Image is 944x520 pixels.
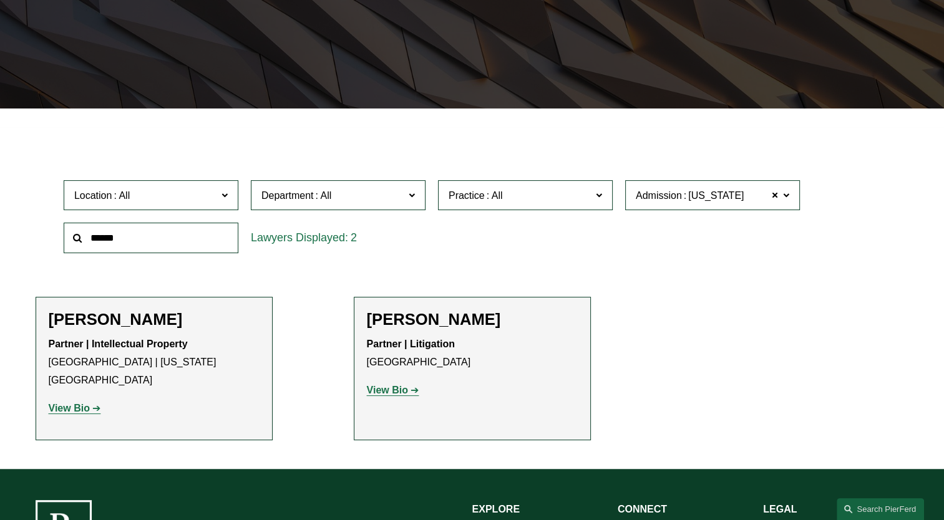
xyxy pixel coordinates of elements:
h2: [PERSON_NAME] [49,310,260,329]
span: Admission [636,190,682,201]
a: View Bio [49,403,101,413]
strong: EXPLORE [472,504,520,514]
p: [GEOGRAPHIC_DATA] [367,335,578,372]
strong: View Bio [49,403,90,413]
h2: [PERSON_NAME] [367,310,578,329]
a: View Bio [367,385,419,395]
span: Practice [449,190,485,201]
a: Search this site [837,498,924,520]
span: [US_STATE] [688,188,744,204]
span: Department [261,190,314,201]
strong: Partner | Intellectual Property [49,339,188,349]
span: 2 [351,231,357,244]
p: [GEOGRAPHIC_DATA] | [US_STATE][GEOGRAPHIC_DATA] [49,335,260,389]
strong: View Bio [367,385,408,395]
strong: CONNECT [618,504,667,514]
strong: LEGAL [763,504,797,514]
span: Location [74,190,112,201]
strong: Partner | Litigation [367,339,455,349]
